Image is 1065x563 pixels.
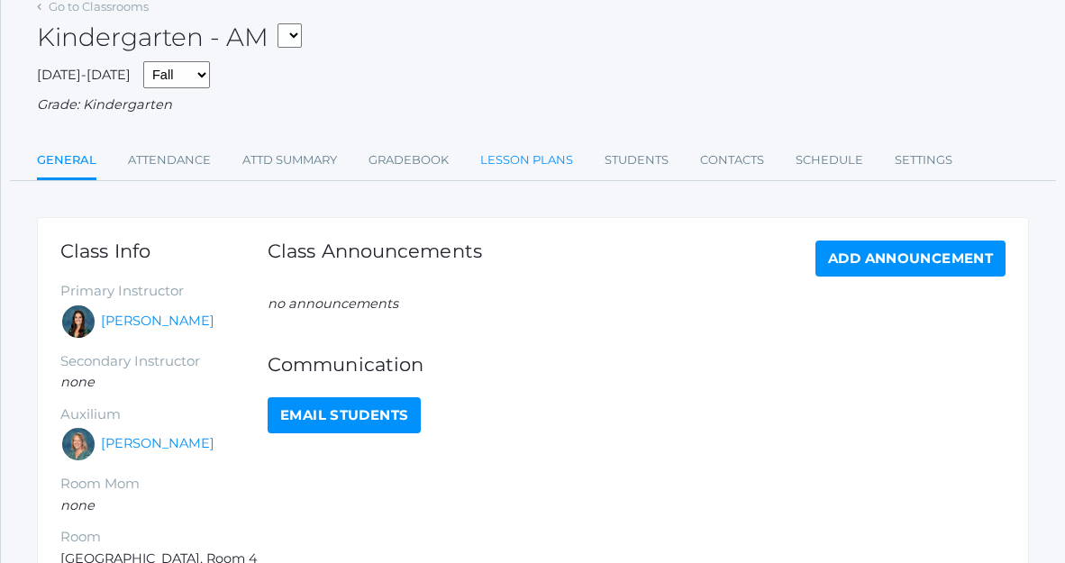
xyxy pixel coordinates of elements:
a: Attd Summary [242,142,337,178]
h5: Secondary Instructor [60,354,268,369]
a: General [37,142,96,181]
a: [PERSON_NAME] [101,434,214,454]
a: Attendance [128,142,211,178]
h5: Room [60,530,268,545]
h1: Communication [268,354,1006,375]
a: Email Students [268,397,421,433]
a: [PERSON_NAME] [101,312,214,331]
a: Lesson Plans [480,142,573,178]
a: Schedule [796,142,863,178]
h2: Kindergarten - AM [37,23,302,52]
a: Add Announcement [815,241,1006,277]
h5: Primary Instructor [60,284,268,299]
h1: Class Announcements [268,241,482,272]
h5: Auxilium [60,407,268,422]
a: Contacts [700,142,764,178]
span: [DATE]-[DATE] [37,67,131,83]
a: Students [605,142,669,178]
h5: Room Mom [60,477,268,492]
em: none [60,374,95,390]
a: Settings [895,142,952,178]
div: Grade: Kindergarten [37,95,1029,115]
em: none [60,497,95,513]
div: Maureen Doyle [60,426,96,462]
a: Gradebook [369,142,449,178]
div: Jordyn Dewey [60,304,96,340]
h1: Class Info [60,241,268,261]
em: no announcements [268,295,398,312]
